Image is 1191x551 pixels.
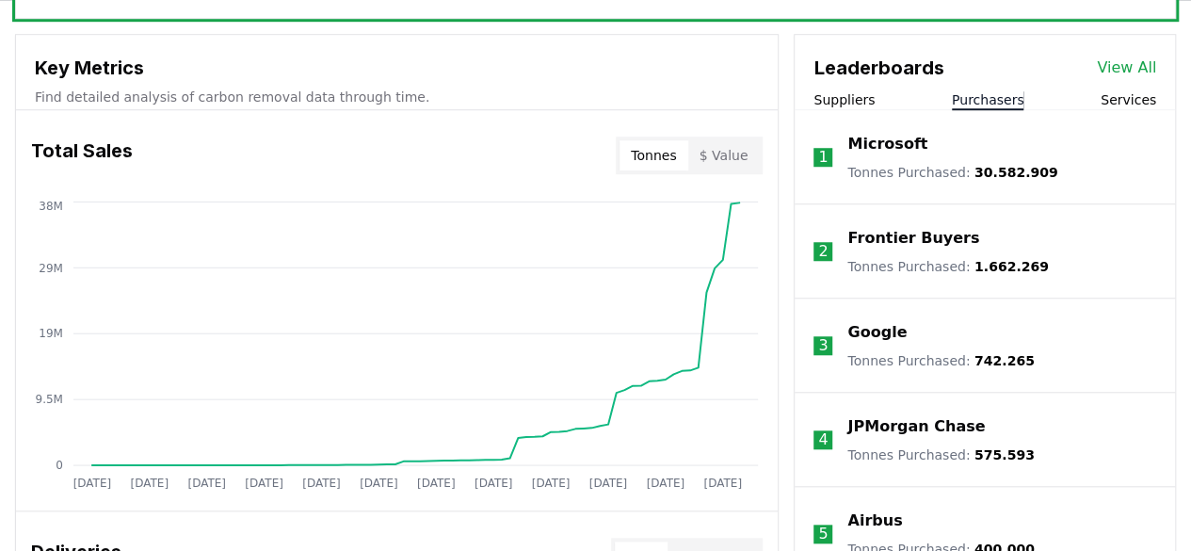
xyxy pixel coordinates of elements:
[39,261,63,274] tspan: 29M
[818,240,828,263] p: 2
[35,88,759,106] p: Find detailed analysis of carbon removal data through time.
[688,140,760,170] button: $ Value
[302,476,341,489] tspan: [DATE]
[847,163,1057,182] p: Tonnes Purchased :
[813,54,943,82] h3: Leaderboards
[818,523,828,545] p: 5
[131,476,169,489] tspan: [DATE]
[818,429,828,451] p: 4
[974,447,1035,462] span: 575.593
[813,90,875,109] button: Suppliers
[847,510,902,532] a: Airbus
[36,393,63,406] tspan: 9.5M
[847,133,927,155] a: Microsoft
[1101,90,1156,109] button: Services
[818,146,828,169] p: 1
[187,476,226,489] tspan: [DATE]
[532,476,571,489] tspan: [DATE]
[417,476,456,489] tspan: [DATE]
[974,259,1049,274] span: 1.662.269
[974,165,1058,180] span: 30.582.909
[360,476,398,489] tspan: [DATE]
[1097,57,1156,79] a: View All
[31,137,133,174] h3: Total Sales
[245,476,283,489] tspan: [DATE]
[847,351,1034,370] p: Tonnes Purchased :
[974,353,1035,368] span: 742.265
[847,227,979,250] a: Frontier Buyers
[647,476,685,489] tspan: [DATE]
[589,476,628,489] tspan: [DATE]
[847,415,985,438] a: JPMorgan Chase
[847,446,1034,464] p: Tonnes Purchased :
[847,321,907,344] a: Google
[475,476,513,489] tspan: [DATE]
[35,54,759,82] h3: Key Metrics
[847,257,1048,276] p: Tonnes Purchased :
[39,199,63,212] tspan: 38M
[56,459,63,472] tspan: 0
[952,90,1024,109] button: Purchasers
[73,476,112,489] tspan: [DATE]
[39,327,63,340] tspan: 19M
[620,140,687,170] button: Tonnes
[818,334,828,357] p: 3
[704,476,743,489] tspan: [DATE]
